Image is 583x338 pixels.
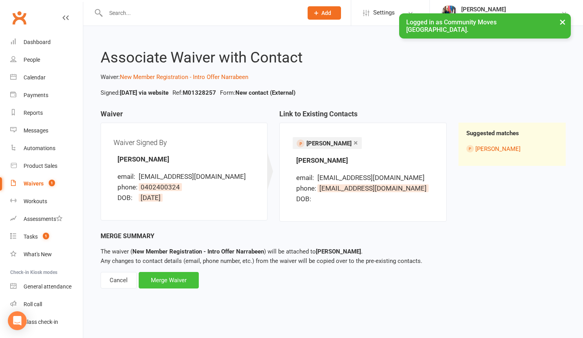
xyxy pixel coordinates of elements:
li: Signed: [99,88,170,97]
span: [PERSON_NAME] [306,140,352,147]
div: Automations [24,145,55,151]
a: Calendar [10,69,83,86]
div: Merge Summary [101,231,566,241]
a: General attendance kiosk mode [10,278,83,296]
span: 1 [43,233,49,239]
a: [PERSON_NAME] [475,145,521,152]
a: What's New [10,246,83,263]
a: Tasks 1 [10,228,83,246]
a: Workouts [10,193,83,210]
div: General attendance [24,283,71,290]
a: Dashboard [10,33,83,51]
strong: New contact (External) [235,89,295,96]
strong: [DATE] via website [120,89,169,96]
strong: [PERSON_NAME] [117,155,169,163]
p: Waiver: [101,72,566,82]
div: Payments [24,92,48,98]
a: Waivers 1 [10,175,83,193]
a: Messages [10,122,83,140]
span: [EMAIL_ADDRESS][DOMAIN_NAME] [317,184,429,192]
a: Clubworx [9,8,29,28]
span: [EMAIL_ADDRESS][DOMAIN_NAME] [139,173,246,180]
button: Add [308,6,341,20]
input: Search... [103,7,297,18]
div: DOB: [296,194,316,204]
h3: Waiver [101,110,268,123]
strong: Suggested matches [466,130,519,137]
div: Cancel [101,272,137,288]
span: Add [321,10,331,16]
div: Tasks [24,233,38,240]
a: × [354,136,358,149]
a: Class kiosk mode [10,313,83,331]
strong: [PERSON_NAME] [296,156,348,164]
a: Roll call [10,296,83,313]
div: Merge Waiver [139,272,199,288]
div: Waivers [24,180,44,187]
a: Reports [10,104,83,122]
a: Payments [10,86,83,104]
div: Product Sales [24,163,57,169]
div: Class check-in [24,319,58,325]
a: Automations [10,140,83,157]
span: [DATE] [139,194,163,202]
a: Product Sales [10,157,83,175]
div: Calendar [24,74,46,81]
div: phone: [296,183,316,194]
span: 1 [49,180,55,186]
div: What's New [24,251,52,257]
div: Dashboard [24,39,51,45]
button: × [555,13,570,30]
div: email: [117,171,137,182]
span: Settings [373,4,395,22]
div: email: [296,173,316,183]
strong: M01328257 [183,89,216,96]
span: The waiver ( ) will be attached to . [101,248,363,255]
strong: [PERSON_NAME] [316,248,361,255]
img: thumb_image1633145819.png [442,5,457,21]
li: Ref: [170,88,218,97]
a: New Member Registration - Intro Offer Narrabeen [120,73,248,81]
div: [PERSON_NAME] [461,6,561,13]
div: Waiver Signed By [114,136,255,149]
strong: New Member Registration - Intro Offer Narrabeen [132,248,264,255]
p: Any changes to contact details (email, phone number, etc.) from the waiver will be copied over to... [101,247,566,266]
span: Logged in as Community Moves [GEOGRAPHIC_DATA]. [406,18,497,33]
div: Assessments [24,216,62,222]
a: People [10,51,83,69]
li: Form: [218,88,297,97]
h2: Associate Waiver with Contact [101,50,566,66]
div: Open Intercom Messenger [8,311,27,330]
a: Assessments [10,210,83,228]
span: 0402400324 [139,183,182,191]
div: Workouts [24,198,47,204]
span: [EMAIL_ADDRESS][DOMAIN_NAME] [317,174,425,182]
div: People [24,57,40,63]
div: phone: [117,182,137,193]
div: Community Moves [GEOGRAPHIC_DATA] [461,13,561,20]
div: DOB: [117,193,137,203]
div: Reports [24,110,43,116]
div: Messages [24,127,48,134]
div: Roll call [24,301,42,307]
h3: Link to Existing Contacts [279,110,446,123]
